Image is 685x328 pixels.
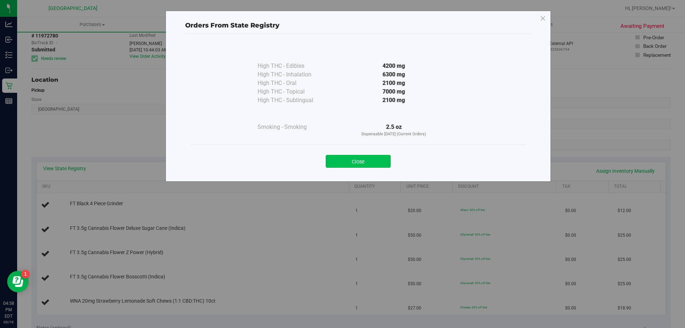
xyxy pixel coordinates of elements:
[329,62,459,70] div: 4200 mg
[258,62,329,70] div: High THC - Edibles
[7,271,29,292] iframe: Resource center
[258,79,329,87] div: High THC - Oral
[329,123,459,137] div: 2.5 oz
[329,70,459,79] div: 6300 mg
[21,270,30,278] iframe: Resource center unread badge
[329,96,459,105] div: 2100 mg
[329,87,459,96] div: 7000 mg
[258,87,329,96] div: High THC - Topical
[326,155,391,168] button: Close
[258,96,329,105] div: High THC - Sublingual
[258,123,329,131] div: Smoking - Smoking
[185,21,279,29] span: Orders From State Registry
[329,131,459,137] p: Dispensable [DATE] (Current Orders)
[258,70,329,79] div: High THC - Inhalation
[329,79,459,87] div: 2100 mg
